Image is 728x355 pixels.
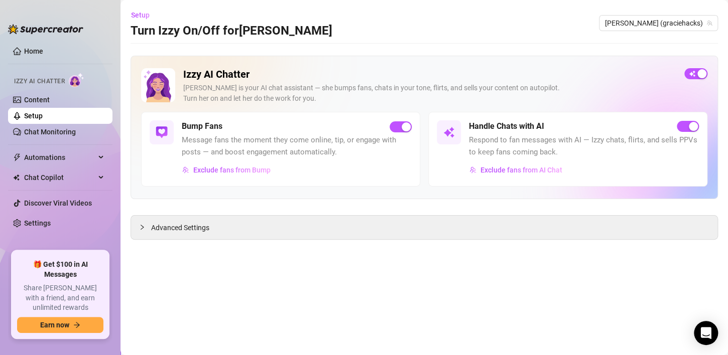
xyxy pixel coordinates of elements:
a: Setup [24,112,43,120]
span: arrow-right [73,321,80,328]
img: Chat Copilot [13,174,20,181]
a: Home [24,47,43,55]
img: Izzy AI Chatter [141,68,175,102]
span: Gracie (graciehacks) [605,16,712,31]
span: Exclude fans from Bump [193,166,271,174]
div: collapsed [139,222,151,233]
img: logo-BBDzfeDw.svg [8,24,83,34]
img: svg%3e [182,166,189,173]
span: Message fans the moment they come online, tip, or engage with posts — and boost engagement automa... [182,134,412,158]
div: Open Intercom Messenger [694,321,718,345]
span: Earn now [40,321,69,329]
a: Settings [24,219,51,227]
img: svg%3e [156,126,168,138]
h2: Izzy AI Chatter [183,68,676,81]
span: Advanced Settings [151,222,209,233]
span: thunderbolt [13,153,21,161]
span: Share [PERSON_NAME] with a friend, and earn unlimited rewards [17,283,103,313]
button: Exclude fans from Bump [182,162,271,178]
span: Chat Copilot [24,169,95,186]
img: AI Chatter [69,73,84,87]
button: Setup [131,7,158,23]
button: Exclude fans from AI Chat [469,162,563,178]
span: Izzy AI Chatter [14,77,65,86]
h5: Bump Fans [182,120,222,132]
span: 🎁 Get $100 in AI Messages [17,260,103,279]
a: Discover Viral Videos [24,199,92,207]
span: Exclude fans from AI Chat [480,166,562,174]
img: svg%3e [443,126,455,138]
span: Automations [24,149,95,165]
span: collapsed [139,224,145,230]
h3: Turn Izzy On/Off for [PERSON_NAME] [131,23,332,39]
img: svg%3e [469,166,476,173]
span: Setup [131,11,150,19]
a: Chat Monitoring [24,128,76,136]
h5: Handle Chats with AI [469,120,544,132]
div: [PERSON_NAME] is your AI chat assistant — she bumps fans, chats in your tone, flirts, and sells y... [183,83,676,104]
span: Respond to fan messages with AI — Izzy chats, flirts, and sells PPVs to keep fans coming back. [469,134,699,158]
a: Content [24,96,50,104]
span: team [706,20,712,26]
button: Earn nowarrow-right [17,317,103,333]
